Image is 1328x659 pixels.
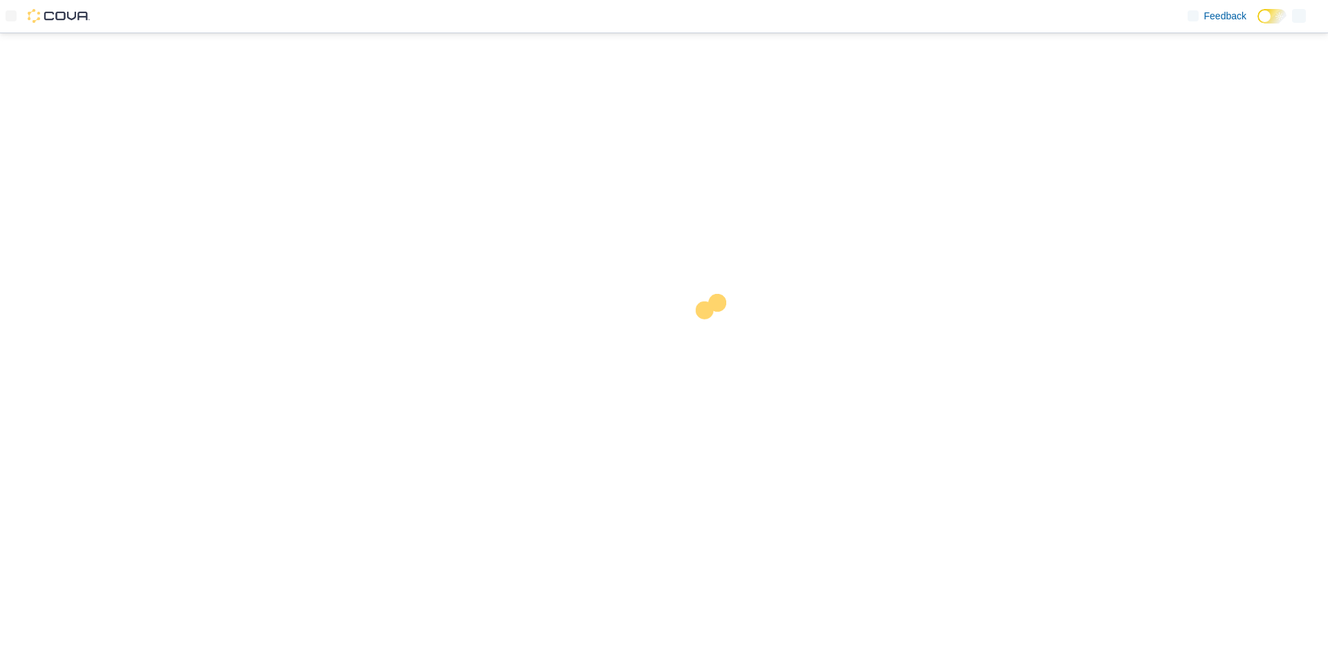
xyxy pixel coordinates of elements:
span: Feedback [1204,9,1246,23]
a: Feedback [1182,2,1252,30]
img: cova-loader [664,284,768,387]
input: Dark Mode [1257,9,1286,24]
img: Cova [28,9,90,23]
